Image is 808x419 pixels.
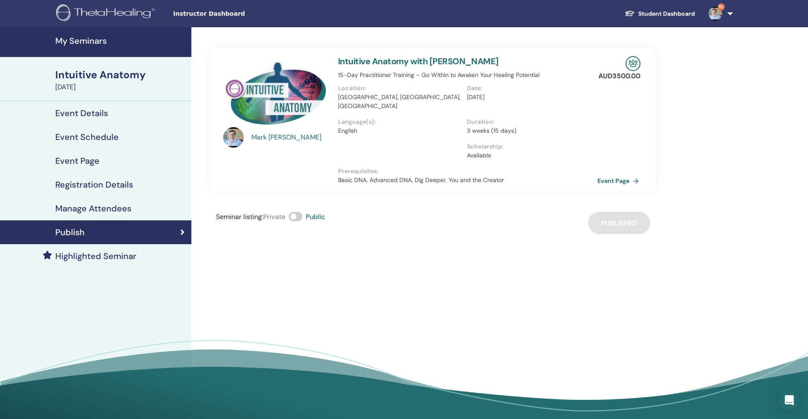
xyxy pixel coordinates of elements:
[467,93,591,102] p: [DATE]
[338,117,462,126] p: Language(s) :
[338,176,596,185] p: Basic DNA, Advanced DNA, Dig Deeper, You and the Creator
[338,56,499,67] a: Intuitive Anatomy with [PERSON_NAME]
[338,126,462,135] p: English
[55,36,186,46] h4: My Seminars
[55,180,133,190] h4: Registration Details
[338,93,462,111] p: [GEOGRAPHIC_DATA], [GEOGRAPHIC_DATA], [GEOGRAPHIC_DATA]
[467,142,591,151] p: Scholarship :
[50,68,191,92] a: Intuitive Anatomy[DATE]
[223,127,244,148] img: default.jpg
[55,156,100,166] h4: Event Page
[338,71,596,80] p: 15-Day Practitioner Training – Go Within to Awaken Your Healing Potential
[467,84,591,93] p: Date :
[338,84,462,93] p: Location :
[55,132,119,142] h4: Event Schedule
[223,56,328,130] img: Intuitive Anatomy
[718,3,725,10] span: 9+
[779,390,799,410] div: Open Intercom Messenger
[55,82,186,92] div: [DATE]
[598,71,640,81] p: AUD 3500.00
[55,203,131,214] h4: Manage Attendees
[626,56,640,71] img: In-Person Seminar
[251,132,330,143] a: Mark [PERSON_NAME]
[263,212,285,221] span: Private
[55,68,186,82] div: Intuitive Anatomy
[55,251,137,261] h4: Highlighted Seminar
[216,212,263,221] span: Seminar listing :
[173,9,301,18] span: Instructor Dashboard
[306,212,325,221] span: Public
[55,108,108,118] h4: Event Details
[55,227,85,237] h4: Publish
[618,6,702,22] a: Student Dashboard
[708,7,722,20] img: default.jpg
[338,167,596,176] p: Prerequisites :
[467,151,591,160] p: Available
[467,117,591,126] p: Duration :
[56,4,158,23] img: logo.png
[597,174,642,187] a: Event Page
[467,126,591,135] p: 3 weeks (15 days)
[625,10,635,17] img: graduation-cap-white.svg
